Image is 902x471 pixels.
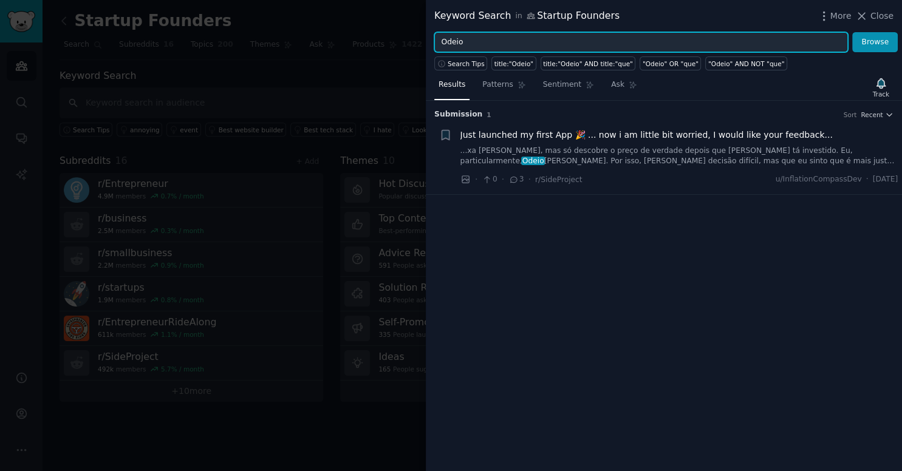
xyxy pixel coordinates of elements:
[543,59,633,68] div: title:"Odeio" AND title:"que"
[434,32,848,53] input: Try a keyword related to your business
[855,10,893,22] button: Close
[494,59,533,68] div: title:"Odeio"
[818,10,852,22] button: More
[439,80,465,90] span: Results
[521,157,545,165] span: Odeio
[869,75,893,100] button: Track
[535,175,583,184] span: r/SideProject
[491,56,536,70] a: title:"Odeio"
[502,173,504,186] span: ·
[448,59,485,68] span: Search Tips
[487,111,491,118] span: 1
[482,80,513,90] span: Patterns
[434,109,482,120] span: Submission
[708,59,785,68] div: "Odeio" AND NOT "que"
[607,75,641,100] a: Ask
[861,110,893,119] button: Recent
[844,110,857,119] div: Sort
[508,174,524,185] span: 3
[541,56,636,70] a: title:"Odeio" AND title:"que"
[478,75,530,100] a: Patterns
[705,56,787,70] a: "Odeio" AND NOT "que"
[852,32,898,53] button: Browse
[434,75,470,100] a: Results
[873,174,898,185] span: [DATE]
[611,80,624,90] span: Ask
[434,8,620,24] div: Keyword Search Startup Founders
[873,90,889,98] div: Track
[434,56,487,70] button: Search Tips
[460,146,898,167] a: ...xa [PERSON_NAME], mas só descobre o preço de verdade depois que [PERSON_NAME] tá investido. Eu...
[539,75,598,100] a: Sentiment
[775,174,861,185] span: u/InflationCompassDev
[643,59,699,68] div: "Odeio" OR "que"
[830,10,852,22] span: More
[861,110,883,119] span: Recent
[640,56,701,70] a: "Odeio" OR "que"
[866,174,869,185] span: ·
[543,80,581,90] span: Sentiment
[482,174,497,185] span: 0
[870,10,893,22] span: Close
[475,173,477,186] span: ·
[515,11,522,22] span: in
[528,173,531,186] span: ·
[460,129,833,141] a: Just launched my first App 🎉 ... now i am little bit worried, I would like your feedback...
